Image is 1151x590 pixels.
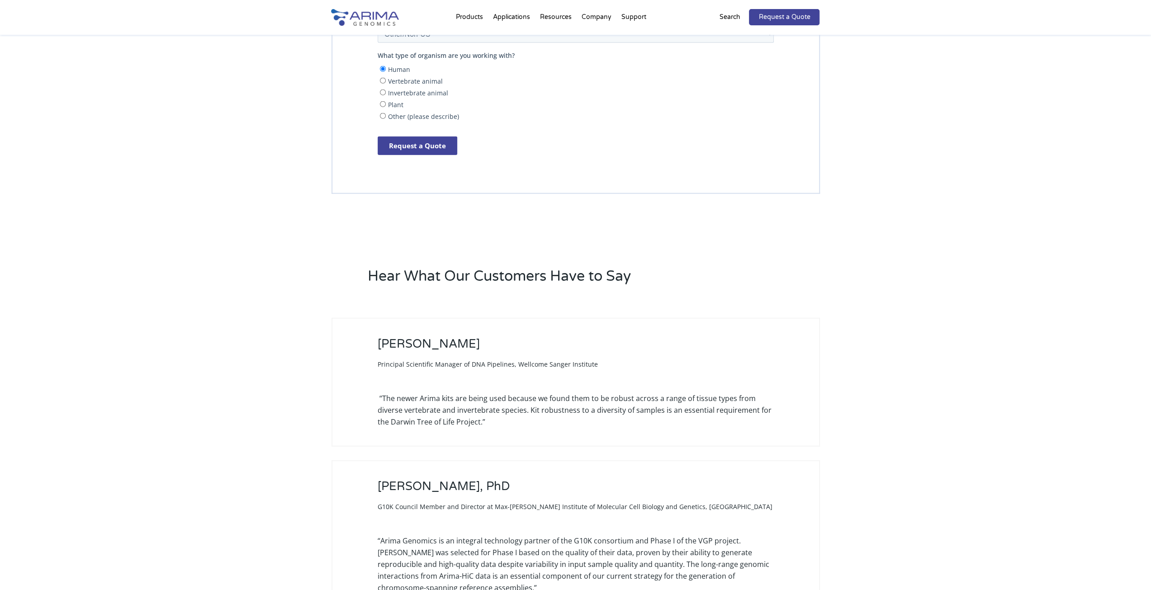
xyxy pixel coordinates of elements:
span: Principal Scientific Manager of DNA Pipelines, Wellcome Sanger Institute [378,360,598,368]
span: Other (please describe) [10,246,81,255]
span: Vertebrate animal [10,211,65,220]
input: Plant [2,236,8,241]
span: Invertebrate animal [10,223,71,231]
span: G10K Council Member and Director at Max-[PERSON_NAME] Institute of Molecular Cell Biology and Gen... [378,502,772,511]
input: Invertebrate animal [2,224,8,230]
a: Request a Quote [749,9,819,25]
p: Search [719,11,740,23]
h3: [PERSON_NAME], PhD [378,479,772,500]
h2: Hear What Our Customers Have to Say [368,266,820,293]
span: Human [10,199,33,208]
p: “The newer Arima kits are being used because we found them to be robust across a range of tissue ... [378,392,774,428]
input: Other (please describe) [2,247,8,253]
h3: [PERSON_NAME] [378,337,598,358]
span: Plant [10,235,26,243]
img: Arima-Genomics-logo [331,9,399,26]
input: Human [2,200,8,206]
input: Vertebrate animal [2,212,8,218]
